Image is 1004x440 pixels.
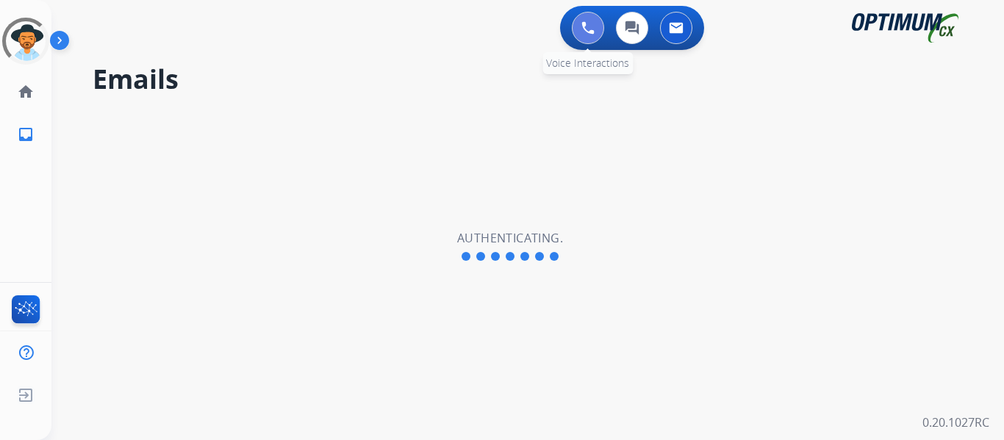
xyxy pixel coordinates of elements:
mat-icon: inbox [17,126,35,143]
h2: Authenticating. [457,229,563,247]
p: 0.20.1027RC [922,414,989,431]
mat-icon: home [17,83,35,101]
h2: Emails [93,65,969,94]
span: Voice Interactions [546,56,629,70]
